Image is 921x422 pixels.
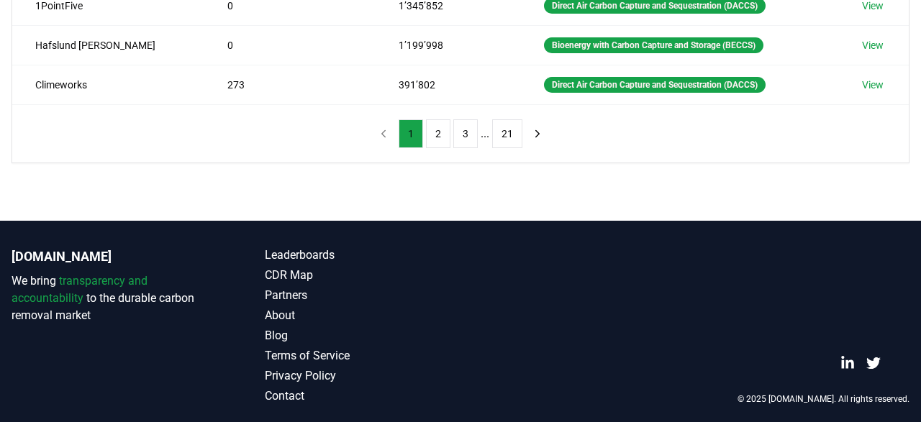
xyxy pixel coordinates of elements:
[12,272,207,324] p: We bring to the durable carbon removal market
[862,78,884,92] a: View
[866,356,881,370] a: Twitter
[399,119,423,148] button: 1
[376,65,521,104] td: 391’802
[426,119,450,148] button: 2
[265,247,460,264] a: Leaderboards
[544,37,763,53] div: Bioenergy with Carbon Capture and Storage (BECCS)
[12,65,204,104] td: Climeworks
[265,267,460,284] a: CDR Map
[481,125,489,142] li: ...
[12,25,204,65] td: Hafslund [PERSON_NAME]
[862,38,884,52] a: View
[204,65,376,104] td: 273
[265,307,460,324] a: About
[544,77,766,93] div: Direct Air Carbon Capture and Sequestration (DACCS)
[265,287,460,304] a: Partners
[738,393,909,405] p: © 2025 [DOMAIN_NAME]. All rights reserved.
[12,274,148,305] span: transparency and accountability
[12,247,207,267] p: [DOMAIN_NAME]
[265,387,460,405] a: Contact
[376,25,521,65] td: 1’199’998
[525,119,550,148] button: next page
[265,347,460,364] a: Terms of Service
[265,327,460,344] a: Blog
[492,119,522,148] button: 21
[453,119,478,148] button: 3
[204,25,376,65] td: 0
[840,356,855,370] a: LinkedIn
[265,367,460,385] a: Privacy Policy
